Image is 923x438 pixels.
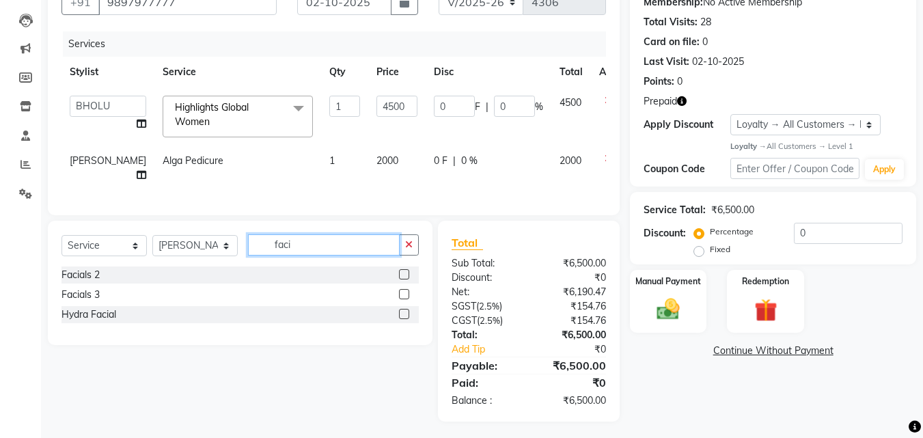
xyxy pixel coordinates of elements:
[692,55,744,69] div: 02-10-2025
[441,342,543,357] a: Add Tip
[70,154,146,167] span: [PERSON_NAME]
[730,158,859,179] input: Enter Offer / Coupon Code
[730,141,903,152] div: All Customers → Level 1
[61,57,154,87] th: Stylist
[441,285,529,299] div: Net:
[560,154,581,167] span: 2000
[529,374,616,391] div: ₹0
[551,57,591,87] th: Total
[544,342,617,357] div: ₹0
[730,141,767,151] strong: Loyalty →
[434,154,447,168] span: 0 F
[560,96,581,109] span: 4500
[475,100,480,114] span: F
[441,314,529,328] div: ( )
[441,394,529,408] div: Balance :
[163,154,223,167] span: Alga Pedicure
[710,225,754,238] label: Percentage
[644,55,689,69] div: Last Visit:
[61,268,100,282] div: Facials 2
[644,15,698,29] div: Total Visits:
[535,100,543,114] span: %
[441,374,529,391] div: Paid:
[529,394,616,408] div: ₹6,500.00
[479,301,499,312] span: 2.5%
[702,35,708,49] div: 0
[644,162,730,176] div: Coupon Code
[453,154,456,168] span: |
[529,256,616,271] div: ₹6,500.00
[248,234,400,256] input: Search or Scan
[644,226,686,241] div: Discount:
[441,328,529,342] div: Total:
[452,300,476,312] span: SGST
[480,315,500,326] span: 2.5%
[644,35,700,49] div: Card on file:
[452,236,483,250] span: Total
[329,154,335,167] span: 1
[711,203,754,217] div: ₹6,500.00
[591,57,636,87] th: Action
[210,115,216,128] a: x
[865,159,904,180] button: Apply
[452,314,477,327] span: CGST
[441,271,529,285] div: Discount:
[63,31,616,57] div: Services
[529,271,616,285] div: ₹0
[154,57,321,87] th: Service
[644,74,674,89] div: Points:
[650,296,687,322] img: _cash.svg
[747,296,784,324] img: _gift.svg
[529,357,616,374] div: ₹6,500.00
[677,74,683,89] div: 0
[426,57,551,87] th: Disc
[61,288,100,302] div: Facials 3
[376,154,398,167] span: 2000
[61,307,116,322] div: Hydra Facial
[368,57,426,87] th: Price
[441,256,529,271] div: Sub Total:
[175,101,249,128] span: Highlights Global Women
[644,94,677,109] span: Prepaid
[321,57,368,87] th: Qty
[529,299,616,314] div: ₹154.76
[635,275,701,288] label: Manual Payment
[710,243,730,256] label: Fixed
[529,314,616,328] div: ₹154.76
[529,328,616,342] div: ₹6,500.00
[529,285,616,299] div: ₹6,190.47
[441,357,529,374] div: Payable:
[486,100,488,114] span: |
[441,299,529,314] div: ( )
[742,275,789,288] label: Redemption
[644,118,730,132] div: Apply Discount
[633,344,913,358] a: Continue Without Payment
[644,203,706,217] div: Service Total:
[461,154,478,168] span: 0 %
[700,15,711,29] div: 28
